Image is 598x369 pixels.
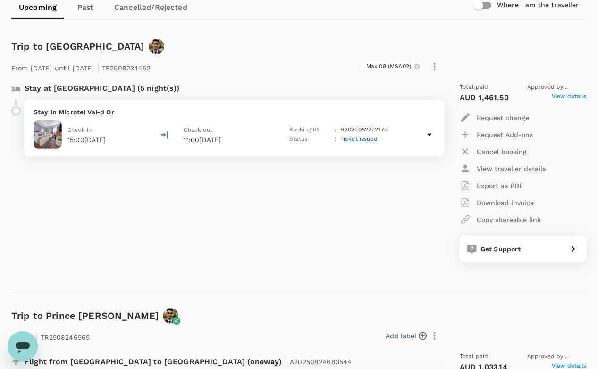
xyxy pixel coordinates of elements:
[290,358,352,366] span: A20250824683544
[460,109,529,126] button: Request change
[11,58,151,75] p: From [DATE] until [DATE] TR2508234452
[477,113,529,122] p: Request change
[477,147,527,156] p: Cancel booking
[184,127,212,133] span: Check out
[35,330,38,343] span: |
[25,83,180,94] p: Stay at [GEOGRAPHIC_DATA] (5 night(s))
[527,83,587,92] span: Approved by
[34,107,435,117] p: Stay in Microtel Val-d Or
[460,160,546,177] button: View traveller details
[527,352,587,361] span: Approved by
[289,135,331,144] p: Status
[477,215,541,224] p: Copy shareable link
[361,62,417,70] span: Max 08 (MSA02)
[340,125,387,135] p: H2025082272175
[460,83,489,92] span: Total paid
[25,352,352,369] p: Flight from [GEOGRAPHIC_DATA] to [GEOGRAPHIC_DATA] (oneway)
[67,127,92,133] span: Check in
[477,198,534,207] p: Download invoice
[34,120,62,149] img: Microtel Val-d Or
[460,177,523,194] button: Export as PDF
[552,92,587,103] span: View details
[460,143,527,160] button: Cancel booking
[67,135,106,145] p: 15:00[DATE]
[149,39,164,54] img: avatar-673d91e4a1763.jpeg
[480,245,521,253] span: Get Support
[11,39,145,54] h6: Trip to [GEOGRAPHIC_DATA]
[460,352,489,361] span: Total paid
[477,130,533,139] p: Request Add-ons
[11,308,159,323] h6: Trip to Prince [PERSON_NAME]
[477,164,546,173] p: View traveller details
[8,331,38,361] iframe: Button to launch messaging window
[386,331,427,341] button: Add label
[335,135,337,144] p: :
[97,61,100,74] span: |
[335,125,337,135] p: :
[11,327,90,344] p: [DATE] TR2508246565
[460,126,533,143] button: Request Add-ons
[340,136,378,142] span: Ticket issued
[460,211,541,228] button: Copy shareable link
[285,355,287,368] span: |
[460,92,509,103] p: AUD 1,461.50
[184,135,274,145] p: 11:00[DATE]
[289,125,331,135] p: Booking ID
[460,194,534,211] button: Download invoice
[163,308,178,324] img: avatar-673d91e4a1763.jpeg
[361,62,423,71] div: Max 08 (MSA02)
[477,181,523,190] p: Export as PDF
